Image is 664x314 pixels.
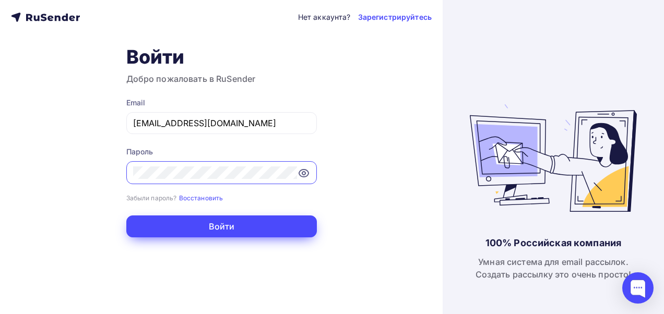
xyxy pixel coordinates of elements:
h3: Добро пожаловать в RuSender [126,73,317,85]
div: Нет аккаунта? [298,12,351,22]
small: Забыли пароль? [126,194,177,202]
div: Email [126,98,317,108]
h1: Войти [126,45,317,68]
div: Умная система для email рассылок. Создать рассылку это очень просто! [476,256,632,281]
small: Восстановить [179,194,223,202]
div: Пароль [126,147,317,157]
button: Войти [126,215,317,237]
div: 100% Российская компания [485,237,621,249]
a: Зарегистрируйтесь [358,12,432,22]
a: Восстановить [179,193,223,202]
input: Укажите свой email [133,117,310,129]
